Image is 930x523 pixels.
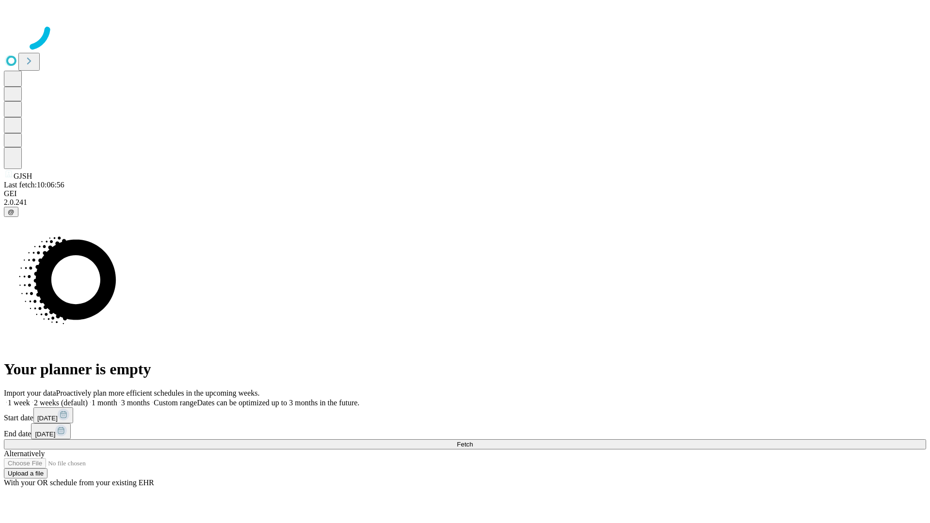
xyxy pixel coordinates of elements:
[56,389,260,397] span: Proactively plan more efficient schedules in the upcoming weeks.
[457,441,473,448] span: Fetch
[92,399,117,407] span: 1 month
[4,389,56,397] span: Import your data
[8,208,15,215] span: @
[4,189,926,198] div: GEI
[4,449,45,458] span: Alternatively
[33,407,73,423] button: [DATE]
[4,360,926,378] h1: Your planner is empty
[4,423,926,439] div: End date
[4,468,47,478] button: Upload a file
[121,399,150,407] span: 3 months
[14,172,32,180] span: GJSH
[4,198,926,207] div: 2.0.241
[8,399,30,407] span: 1 week
[197,399,359,407] span: Dates can be optimized up to 3 months in the future.
[37,415,58,422] span: [DATE]
[34,399,88,407] span: 2 weeks (default)
[4,207,18,217] button: @
[4,439,926,449] button: Fetch
[4,181,64,189] span: Last fetch: 10:06:56
[31,423,71,439] button: [DATE]
[4,478,154,487] span: With your OR schedule from your existing EHR
[4,407,926,423] div: Start date
[154,399,197,407] span: Custom range
[35,431,55,438] span: [DATE]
